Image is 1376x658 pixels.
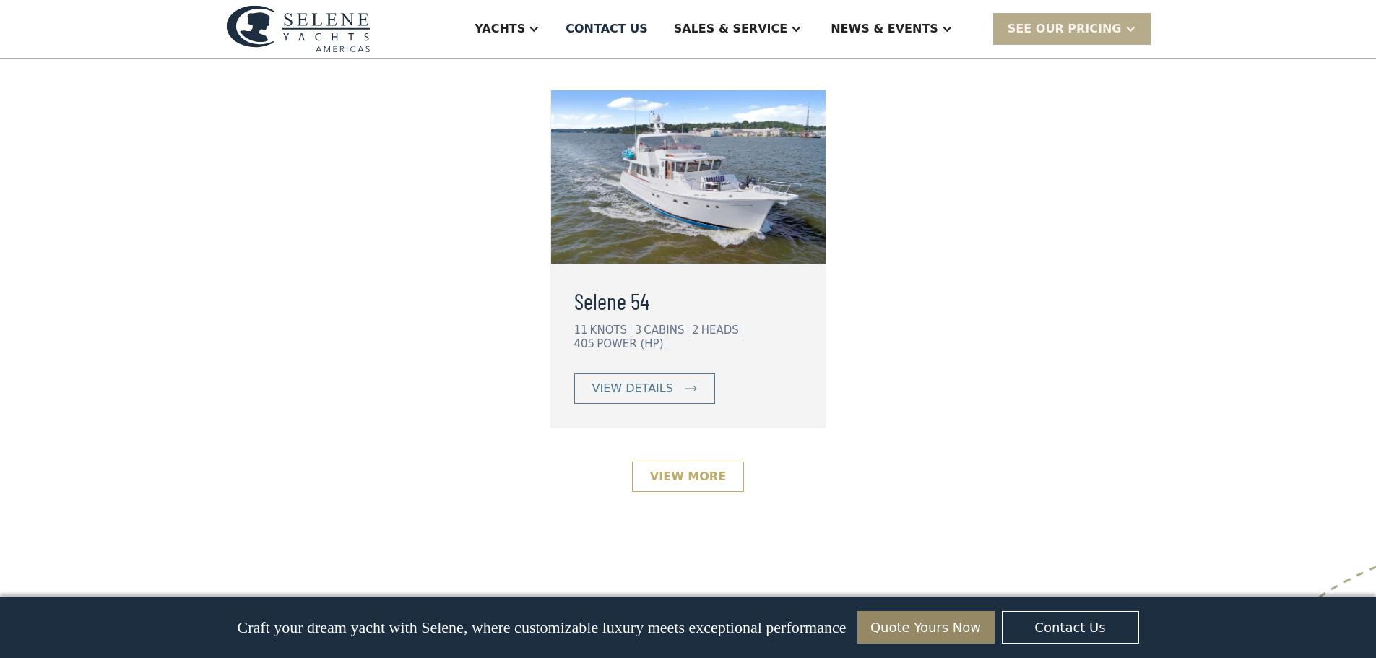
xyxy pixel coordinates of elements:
[993,13,1151,44] div: SEE Our Pricing
[226,5,371,52] img: logo
[574,324,588,337] div: 11
[635,324,642,337] div: 3
[574,373,715,404] a: view details
[566,20,648,38] div: Contact US
[692,324,699,337] div: 2
[632,462,744,492] a: View More
[857,611,995,644] a: Quote Yours Now
[574,337,595,350] div: 405
[475,20,525,38] div: Yachts
[574,283,802,318] a: Selene 54
[1008,20,1122,38] div: SEE Our Pricing
[685,386,697,391] img: icon
[592,380,673,397] div: view details
[674,20,787,38] div: Sales & Service
[644,324,688,337] div: CABINS
[590,324,631,337] div: KNOTS
[237,618,846,637] p: Craft your dream yacht with Selene, where customizable luxury meets exceptional performance
[831,20,938,38] div: News & EVENTS
[1002,611,1139,644] a: Contact Us
[701,324,743,337] div: HEADS
[597,337,667,350] div: POWER (HP)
